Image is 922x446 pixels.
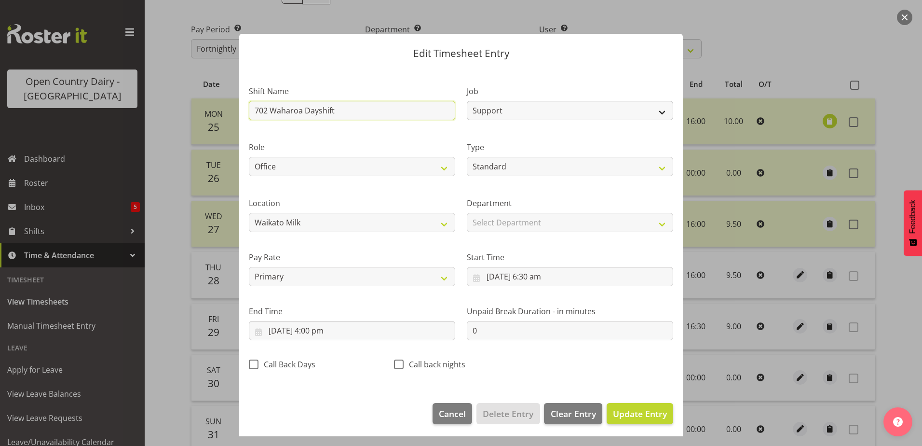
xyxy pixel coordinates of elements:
span: Call back nights [404,360,465,369]
label: Job [467,85,673,97]
input: Click to select... [467,267,673,286]
label: Start Time [467,251,673,263]
span: Delete Entry [483,407,533,420]
label: Department [467,197,673,209]
span: Call Back Days [258,360,315,369]
button: Cancel [433,403,472,424]
input: Click to select... [249,321,455,340]
span: Update Entry [613,408,667,419]
button: Feedback - Show survey [904,190,922,256]
input: Unpaid Break Duration [467,321,673,340]
label: Pay Rate [249,251,455,263]
label: Unpaid Break Duration - in minutes [467,306,673,317]
label: Location [249,197,455,209]
button: Clear Entry [544,403,602,424]
label: Shift Name [249,85,455,97]
button: Delete Entry [476,403,540,424]
input: Shift Name [249,101,455,120]
label: Role [249,141,455,153]
label: End Time [249,306,455,317]
span: Cancel [439,407,466,420]
img: help-xxl-2.png [893,417,903,427]
p: Edit Timesheet Entry [249,48,673,58]
span: Clear Entry [551,407,596,420]
label: Type [467,141,673,153]
button: Update Entry [607,403,673,424]
span: Feedback [908,200,917,234]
